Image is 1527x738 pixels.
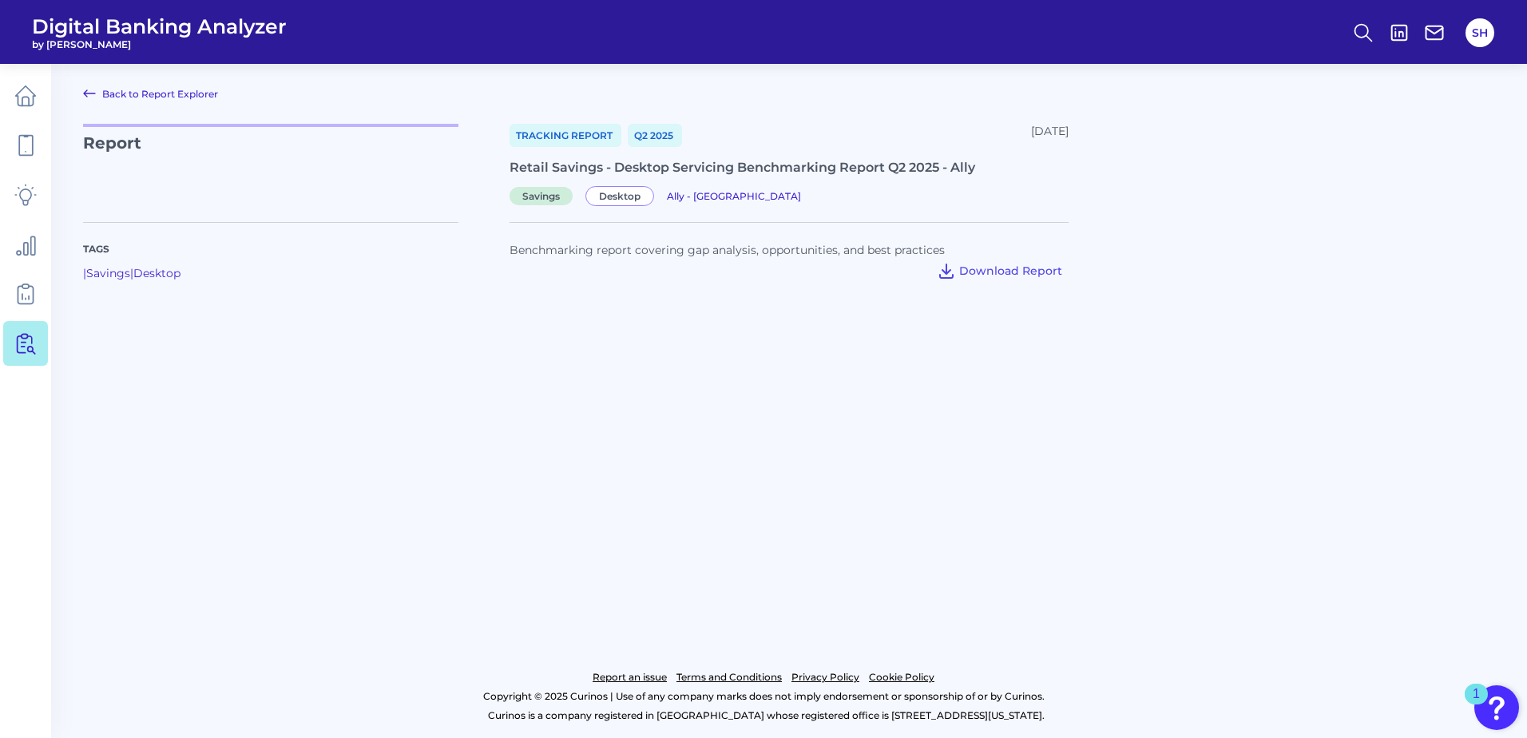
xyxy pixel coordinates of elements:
span: Savings [510,187,573,205]
a: Savings [86,266,130,280]
a: Ally - [GEOGRAPHIC_DATA] [667,188,801,203]
p: Report [83,124,458,203]
a: Report an issue [593,668,667,687]
a: Tracking Report [510,124,621,147]
a: Q2 2025 [628,124,682,147]
a: Savings [510,188,579,203]
span: | [130,266,133,280]
span: Download Report [959,264,1062,278]
a: Desktop [585,188,660,203]
div: [DATE] [1031,124,1069,147]
a: Desktop [133,266,180,280]
span: Desktop [585,186,654,206]
a: Cookie Policy [869,668,934,687]
div: 1 [1473,694,1480,715]
p: Copyright © 2025 Curinos | Use of any company marks does not imply endorsement or sponsorship of ... [78,687,1449,706]
button: Open Resource Center, 1 new notification [1474,685,1519,730]
span: by [PERSON_NAME] [32,38,287,50]
a: Privacy Policy [791,668,859,687]
span: Digital Banking Analyzer [32,14,287,38]
a: Terms and Conditions [676,668,782,687]
div: Retail Savings - Desktop Servicing Benchmarking Report Q2 2025 - Ally [510,160,1069,175]
button: Download Report [930,258,1069,284]
span: Benchmarking report covering gap analysis, opportunities, and best practices [510,243,945,257]
span: Ally - [GEOGRAPHIC_DATA] [667,190,801,202]
button: SH [1466,18,1494,47]
p: Tags [83,242,458,256]
p: Curinos is a company registered in [GEOGRAPHIC_DATA] whose registered office is [STREET_ADDRESS][... [83,706,1449,725]
a: Back to Report Explorer [83,84,218,103]
span: | [83,266,86,280]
